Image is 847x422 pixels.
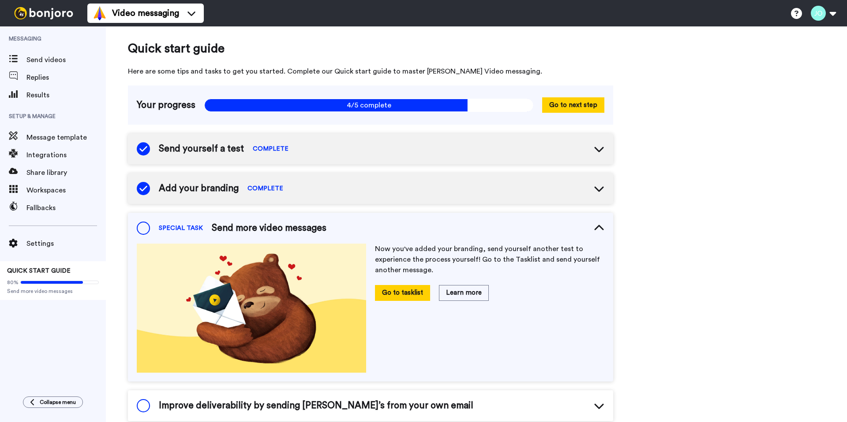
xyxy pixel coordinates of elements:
button: Go to tasklist [375,285,430,300]
button: Collapse menu [23,396,83,408]
span: SPECIAL TASK [159,224,203,233]
p: Now you've added your branding, send yourself another test to experience the process yourself! Go... [375,244,604,275]
span: Send more video messages [7,288,99,295]
span: Send yourself a test [159,142,244,155]
span: Send more video messages [212,222,326,235]
span: Message template [26,132,106,143]
span: Replies [26,72,106,83]
span: 4/5 complete [204,99,533,112]
span: Here are some tips and tasks to get you started. Complete our Quick start guide to master [PERSON... [128,66,613,77]
button: Go to next step [542,97,604,113]
span: Quick start guide [128,40,613,57]
span: Results [26,90,106,100]
span: Integrations [26,150,106,160]
span: Improve deliverability by sending [PERSON_NAME]’s from your own email [159,399,473,412]
img: vm-color.svg [93,6,107,20]
span: COMPLETE [247,184,283,193]
span: Video messaging [112,7,179,19]
span: Workspaces [26,185,106,196]
span: Your progress [137,99,195,112]
img: bj-logo-header-white.svg [11,7,77,19]
span: Share library [26,167,106,178]
span: 80% [7,279,19,286]
span: Send videos [26,55,106,65]
span: Fallbacks [26,203,106,213]
span: QUICK START GUIDE [7,268,71,274]
span: Collapse menu [40,399,76,406]
span: Add your branding [159,182,239,195]
img: ef8d60325db97039671181ddc077363f.jpg [137,244,366,373]
span: COMPLETE [253,144,289,153]
span: Settings [26,238,106,249]
button: Learn more [439,285,489,300]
